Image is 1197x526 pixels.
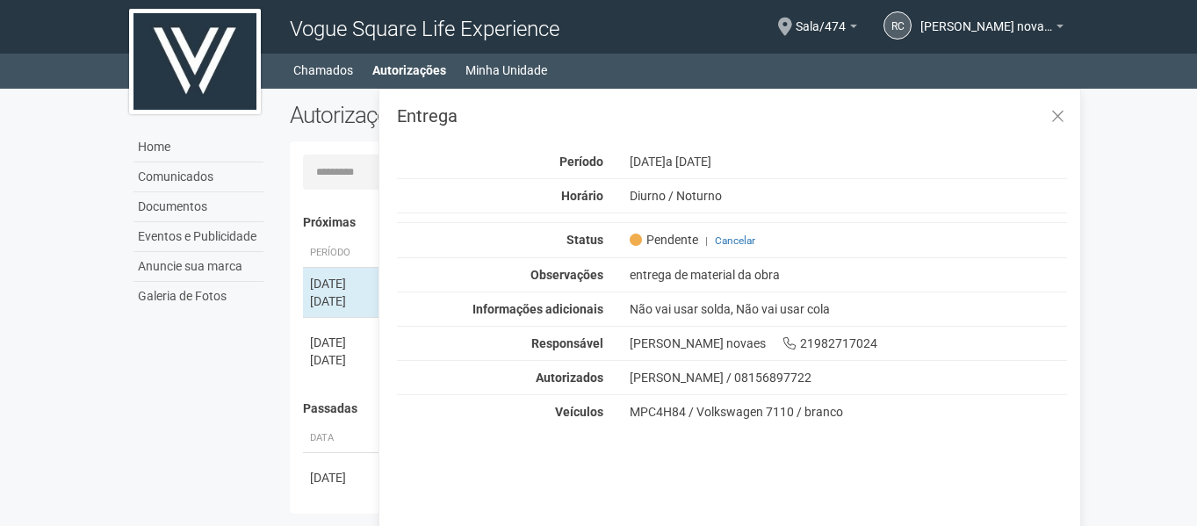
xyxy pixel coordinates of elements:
div: [PERSON_NAME] / 08156897722 [630,370,1068,385]
div: Diurno / Noturno [617,188,1081,204]
a: Chamados [293,58,353,83]
a: rc [883,11,912,40]
div: [PERSON_NAME] novaes 21982717024 [617,335,1081,351]
h3: Entrega [397,107,1067,125]
strong: Responsável [531,336,603,350]
a: Documentos [133,192,263,222]
a: Comunicados [133,162,263,192]
a: Eventos e Publicidade [133,222,263,252]
span: Sala/474 [796,3,846,33]
a: Galeria de Fotos [133,282,263,311]
th: Período [303,239,382,268]
div: [DATE] [310,351,375,369]
span: Vogue Square Life Experience [290,17,559,41]
div: [DATE] [310,469,375,486]
div: MPC4H84 / Volkswagen 7110 / branco [630,404,1068,420]
strong: Autorizados [536,371,603,385]
span: Pendente [630,232,698,248]
div: entrega de material da obra [617,267,1081,283]
strong: Período [559,155,603,169]
div: [DATE] [310,334,375,351]
a: Anuncie sua marca [133,252,263,282]
a: Home [133,133,263,162]
div: [DATE] [310,275,375,292]
strong: Horário [561,189,603,203]
img: logo.jpg [129,9,261,114]
a: [PERSON_NAME] novaes [920,22,1064,36]
strong: Observações [530,268,603,282]
th: Data [303,424,382,453]
a: Autorizações [372,58,446,83]
div: Não vai usar solda, Não vai usar cola [617,301,1081,317]
h4: Passadas [303,402,1056,415]
div: [DATE] [617,154,1081,169]
a: Minha Unidade [465,58,547,83]
span: renato coutinho novaes [920,3,1052,33]
span: | [705,234,708,247]
a: Sala/474 [796,22,857,36]
h4: Próximas [303,216,1056,229]
strong: Status [566,233,603,247]
span: a [DATE] [666,155,711,169]
strong: Veículos [555,405,603,419]
a: Cancelar [715,234,755,247]
div: [DATE] [310,292,375,310]
strong: Informações adicionais [472,302,603,316]
h2: Autorizações [290,102,666,128]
